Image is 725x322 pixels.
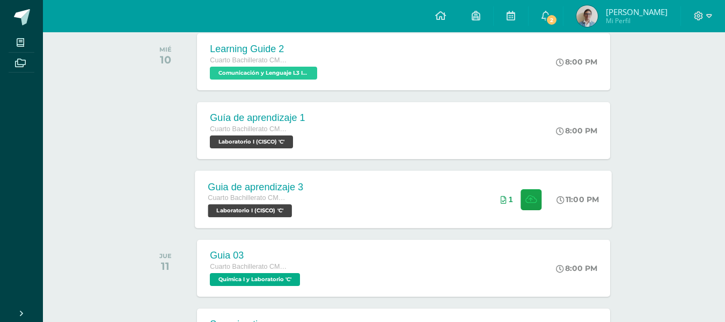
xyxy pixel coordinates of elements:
span: [PERSON_NAME] [606,6,668,17]
span: 2 [546,14,558,26]
span: Cuarto Bachillerato CMP Bachillerato en CCLL con Orientación en Computación [210,263,290,270]
div: Guia 03 [210,250,303,261]
div: 10 [159,53,172,66]
div: JUE [159,252,172,260]
div: MIÉ [159,46,172,53]
div: 8:00 PM [556,57,597,67]
div: Guía de aprendizaje 1 [210,112,305,124]
div: Learning Guide 2 [210,44,320,55]
div: Guia de aprendizaje 3 [208,181,304,192]
span: Cuarto Bachillerato CMP Bachillerato en CCLL con Orientación en Computación [210,125,290,133]
span: Comunicación y Lenguaje L3 Inglés 'C' [210,67,317,80]
span: Cuarto Bachillerato CMP Bachillerato en CCLL con Orientación en Computación [208,194,290,202]
img: 8f6a3025e49ee38bab9f080d650808d2.png [576,5,598,27]
div: 8:00 PM [556,126,597,135]
span: Laboratorio I (CISCO) 'C' [208,204,292,217]
span: 1 [509,195,513,204]
div: 8:00 PM [556,263,597,273]
div: 11:00 PM [557,195,599,204]
span: Laboratorio I (CISCO) 'C' [210,135,293,148]
span: Cuarto Bachillerato CMP Bachillerato en CCLL con Orientación en Computación [210,56,290,64]
div: Archivos entregados [501,195,513,204]
span: Química I y Laboratorio 'C' [210,273,300,286]
span: Mi Perfil [606,16,668,25]
div: 11 [159,260,172,273]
